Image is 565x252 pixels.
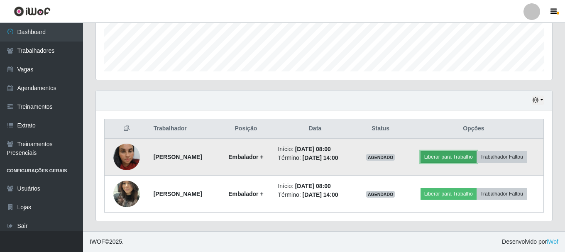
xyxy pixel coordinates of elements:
th: Posição [219,119,273,139]
button: Trabalhador Faltou [477,188,527,200]
img: CoreUI Logo [14,6,51,17]
li: Início: [278,145,352,154]
th: Trabalhador [149,119,219,139]
th: Data [273,119,357,139]
button: Liberar para Trabalho [421,151,477,163]
a: iWof [547,238,558,245]
span: AGENDADO [366,154,395,161]
strong: [PERSON_NAME] [154,191,202,197]
span: © 2025 . [90,237,124,246]
th: Status [357,119,404,139]
time: [DATE] 08:00 [295,183,331,189]
time: [DATE] 14:00 [303,191,338,198]
li: Término: [278,191,352,199]
strong: [PERSON_NAME] [154,154,202,160]
img: 1758035983711.jpeg [113,133,140,181]
th: Opções [404,119,544,139]
li: Início: [278,182,352,191]
span: IWOF [90,238,105,245]
img: 1758389423649.jpeg [113,170,140,218]
span: AGENDADO [366,191,395,198]
button: Trabalhador Faltou [477,151,527,163]
span: Desenvolvido por [502,237,558,246]
strong: Embalador + [228,191,263,197]
li: Término: [278,154,352,162]
time: [DATE] 08:00 [295,146,331,152]
strong: Embalador + [228,154,263,160]
time: [DATE] 14:00 [303,154,338,161]
button: Liberar para Trabalho [421,188,477,200]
